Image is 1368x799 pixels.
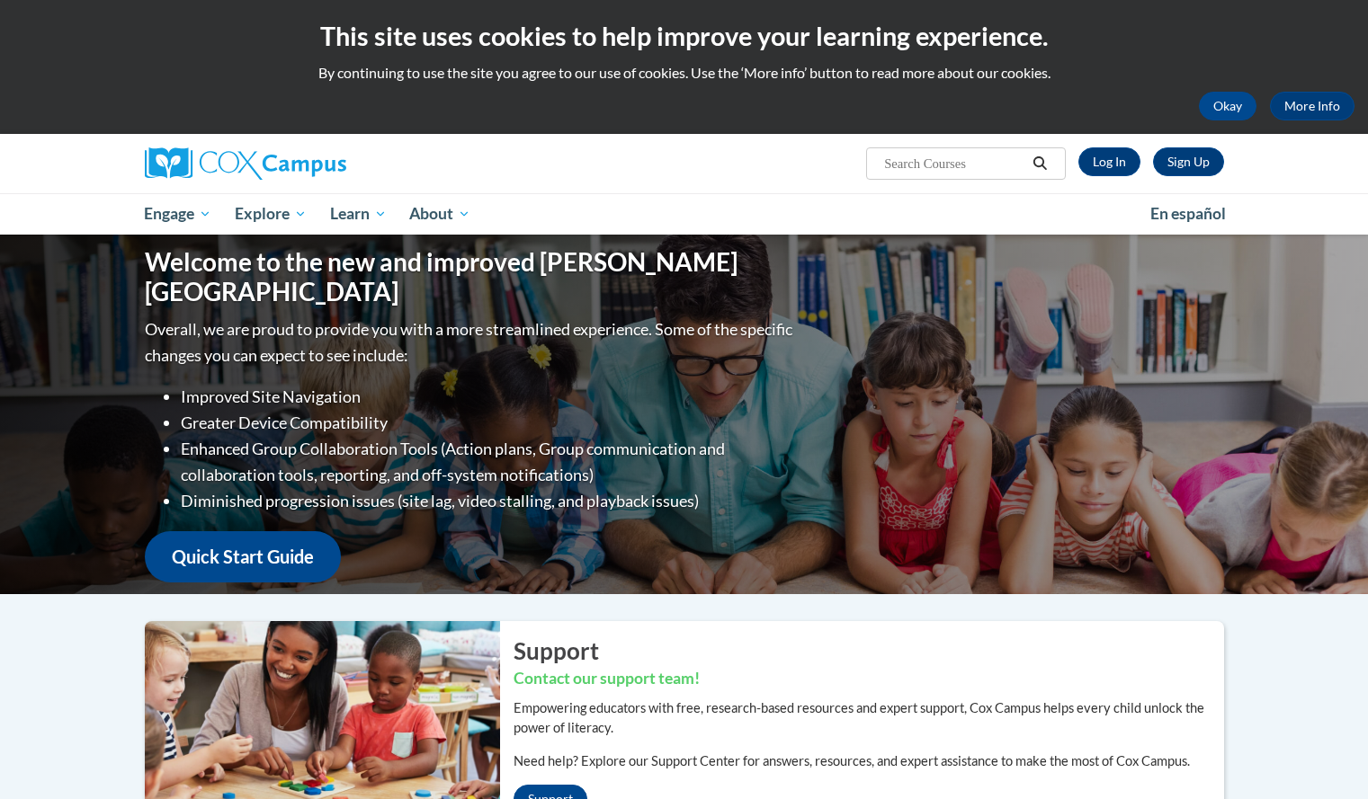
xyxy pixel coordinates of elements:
[145,147,346,180] img: Cox Campus
[13,18,1355,54] h2: This site uses cookies to help improve your learning experience.
[118,193,1251,235] div: Main menu
[514,698,1224,738] p: Empowering educators with free, research-based resources and expert support, Cox Campus helps eve...
[145,247,797,307] h1: Welcome to the new and improved [PERSON_NAME][GEOGRAPHIC_DATA]
[882,153,1026,174] input: Search Courses
[235,203,307,225] span: Explore
[133,193,224,235] a: Engage
[145,147,487,180] a: Cox Campus
[181,384,797,410] li: Improved Site Navigation
[1078,147,1140,176] a: Log In
[1150,204,1226,223] span: En español
[514,751,1224,771] p: Need help? Explore our Support Center for answers, resources, and expert assistance to make the m...
[1139,195,1238,233] a: En español
[1270,92,1355,120] a: More Info
[1153,147,1224,176] a: Register
[409,203,470,225] span: About
[330,203,387,225] span: Learn
[181,488,797,514] li: Diminished progression issues (site lag, video stalling, and playback issues)
[13,63,1355,83] p: By continuing to use the site you agree to our use of cookies. Use the ‘More info’ button to read...
[514,635,1224,667] h2: Support
[223,193,318,235] a: Explore
[398,193,482,235] a: About
[145,316,797,368] p: Overall, we are proud to provide you with a more streamlined experience. Some of the specific cha...
[181,436,797,488] li: Enhanced Group Collaboration Tools (Action plans, Group communication and collaboration tools, re...
[514,668,1224,690] h3: Contact our support team!
[318,193,398,235] a: Learn
[1026,153,1053,174] button: Search
[1199,92,1256,120] button: Okay
[144,203,211,225] span: Engage
[145,531,341,582] a: Quick Start Guide
[181,410,797,436] li: Greater Device Compatibility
